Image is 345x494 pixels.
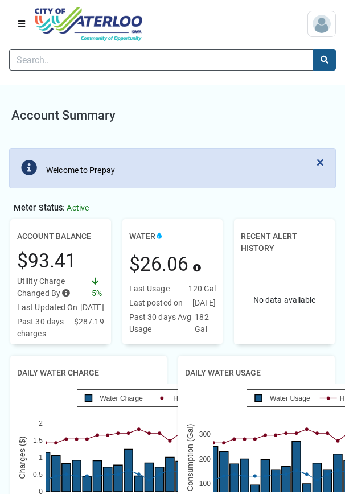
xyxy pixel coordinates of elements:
[129,297,183,309] div: Last posted on
[313,49,336,71] button: search
[17,363,99,384] h2: Daily Water Charge
[74,316,104,340] div: $287.19
[9,14,35,34] button: Menu
[9,49,314,71] input: Search
[11,106,116,125] h1: Account Summary
[17,302,78,314] div: Last Updated On
[241,264,328,337] div: No data available
[35,7,142,40] img: ALTSK Logo
[195,311,216,335] div: 182 Gal
[317,154,324,170] span: ×
[188,283,216,295] div: 120 Gal
[129,253,189,275] span: $26.06
[17,275,92,299] div: Utility Charge Changed By
[17,316,74,340] div: Past 30 days charges
[14,203,65,213] span: Meter Status:
[46,164,115,176] div: Welcome to Prepay
[129,311,195,335] div: Past 30 days Avg Usage
[17,247,77,275] div: $93.41
[67,203,89,212] span: Active
[192,297,216,309] div: [DATE]
[17,226,91,247] h2: Account Balance
[129,226,163,247] h2: Water
[129,283,170,295] div: Last Usage
[80,302,104,314] div: [DATE]
[305,149,335,176] button: Close
[185,363,261,384] h2: Daily Water Usage
[92,277,102,298] span: 5%
[241,226,328,259] h2: Recent Alert History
